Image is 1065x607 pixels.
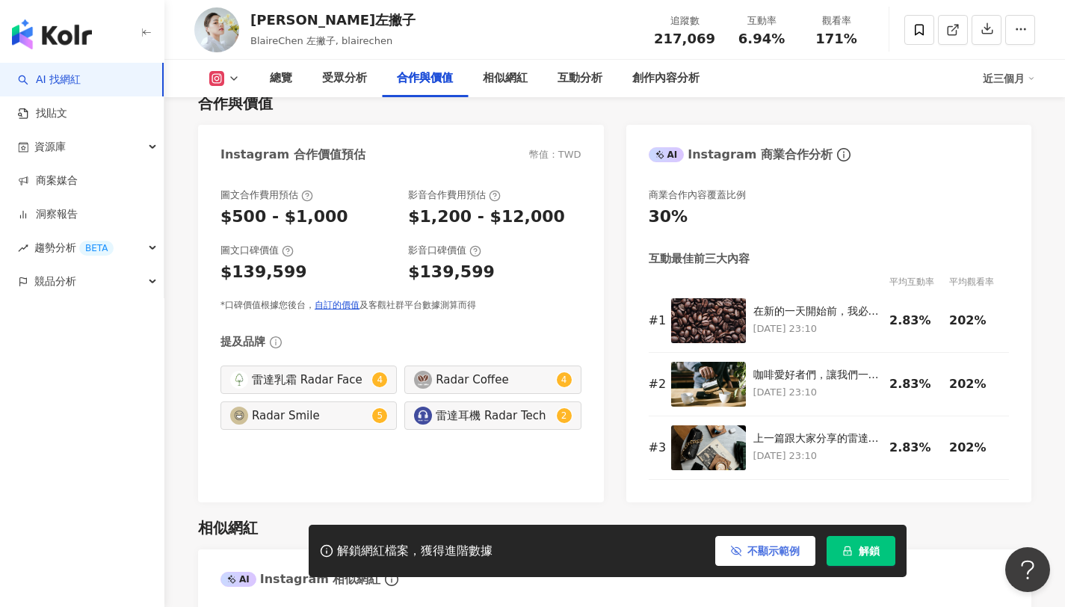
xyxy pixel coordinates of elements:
div: 追蹤數 [654,13,715,28]
span: 217,069 [654,31,715,46]
span: 資源庫 [34,130,66,164]
div: 2.83% [889,440,942,456]
div: 幣值：TWD [529,148,581,161]
span: info-circle [383,570,401,588]
span: lock [842,546,853,556]
sup: 5 [372,408,387,423]
p: [DATE] 23:10 [753,448,883,464]
img: 在新的一天開始前，我必須跟你們分享我的秘密武器：雷達手沖咖啡組！這個組合絕對是我每天清晨的救星！🌟 [671,298,746,343]
img: 上一篇跟大家分享的雷達手沖咖啡，經過我的爭取，廠商決定提供更新的優惠給大家！ [671,425,746,470]
div: 相似網紅 [483,70,528,87]
div: 受眾分析 [322,70,367,87]
img: KOL Avatar [194,7,239,52]
span: 解鎖 [859,545,880,557]
div: $1,200 - $12,000 [408,206,565,229]
img: KOL Avatar [414,407,432,425]
div: $139,599 [408,261,495,284]
div: # 3 [649,440,664,456]
div: $500 - $1,000 [220,206,348,229]
a: 自訂的價值 [315,300,359,310]
div: 合作與價值 [397,70,453,87]
div: $139,599 [220,261,307,284]
span: info-circle [268,334,284,351]
div: 202% [949,440,1001,456]
div: 觀看率 [808,13,865,28]
div: 在新的一天開始前，我必須跟你們分享我的秘密武器：雷達手沖咖啡組！這個組合絕對是我每天清晨的救星！🌟 [753,304,883,319]
sup: 4 [372,372,387,387]
sup: 4 [557,372,572,387]
div: Instagram 相似網紅 [220,571,380,588]
div: 影音口碑價值 [408,244,481,257]
span: BlaireChen 左撇子, blairechen [250,35,392,46]
img: KOL Avatar [230,407,248,425]
img: logo [12,19,92,49]
a: 找貼文 [18,106,67,121]
div: # 1 [649,312,664,329]
div: 影音合作費用預估 [408,188,501,202]
img: KOL Avatar [230,371,248,389]
span: 4 [561,375,567,385]
span: 不顯示範例 [747,545,800,557]
div: 相似網紅 [198,517,258,538]
div: 2.83% [889,376,942,392]
div: 創作內容分析 [632,70,700,87]
div: Instagram 商業合作分析 [649,147,833,163]
div: 商業合作內容覆蓋比例 [649,188,746,202]
img: KOL Avatar [414,371,432,389]
sup: 2 [557,408,572,423]
div: 互動分析 [558,70,602,87]
div: # 2 [649,376,664,392]
div: 近三個月 [983,67,1035,90]
div: BETA [79,241,114,256]
div: AI [220,572,256,587]
span: info-circle [835,146,853,164]
div: 合作與價值 [198,93,273,114]
div: 202% [949,312,1001,329]
p: [DATE] 23:10 [753,384,883,401]
p: [DATE] 23:10 [753,321,883,337]
span: 171% [815,31,857,46]
div: 咖啡愛好者們，讓我們一起來探索雷達手沖咖啡的魅力吧！這是一種獨特而迷人的咖啡沖煮方式，讓我們一起揭開它的神秘面紗。 [753,368,883,383]
span: 4 [377,375,383,385]
div: Radar Smile [252,407,368,424]
span: 5 [377,410,383,421]
div: 提及品牌 [220,334,265,350]
div: Radar Coffee [436,372,552,388]
div: 202% [949,376,1001,392]
div: 2.83% [889,312,942,329]
a: 商案媒合 [18,173,78,188]
div: Instagram 合作價值預估 [220,147,365,163]
span: 2 [561,410,567,421]
span: 趨勢分析 [34,231,114,265]
div: 圖文口碑價值 [220,244,294,257]
button: 解鎖 [827,536,895,566]
img: 咖啡愛好者們，讓我們一起來探索雷達手沖咖啡的魅力吧！這是一種獨特而迷人的咖啡沖煮方式，讓我們一起揭開它的神秘面紗。 [671,362,746,407]
span: rise [18,243,28,253]
div: AI [649,147,685,162]
div: 平均互動率 [889,274,949,289]
div: 互動率 [733,13,790,28]
div: 30% [649,206,688,229]
div: 圖文合作費用預估 [220,188,313,202]
div: [PERSON_NAME]左撇子 [250,10,416,29]
button: 不顯示範例 [715,536,815,566]
div: *口碑價值根據您後台， 及客觀社群平台數據測算而得 [220,299,581,312]
div: 雷達乳霜 Radar Face [252,372,368,388]
div: 總覽 [270,70,292,87]
div: 上一篇跟大家分享的雷達手沖咖啡，經過我的爭取，廠商決定提供更新的優惠給大家！ [753,431,883,446]
a: 洞察報告 [18,207,78,222]
a: searchAI 找網紅 [18,73,81,87]
span: 6.94% [738,31,785,46]
span: 競品分析 [34,265,76,298]
div: 互動最佳前三大內容 [649,251,750,267]
div: 雷達耳機 Radar Tech [436,407,552,424]
div: 平均觀看率 [949,274,1009,289]
div: 解鎖網紅檔案，獲得進階數據 [337,543,493,559]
